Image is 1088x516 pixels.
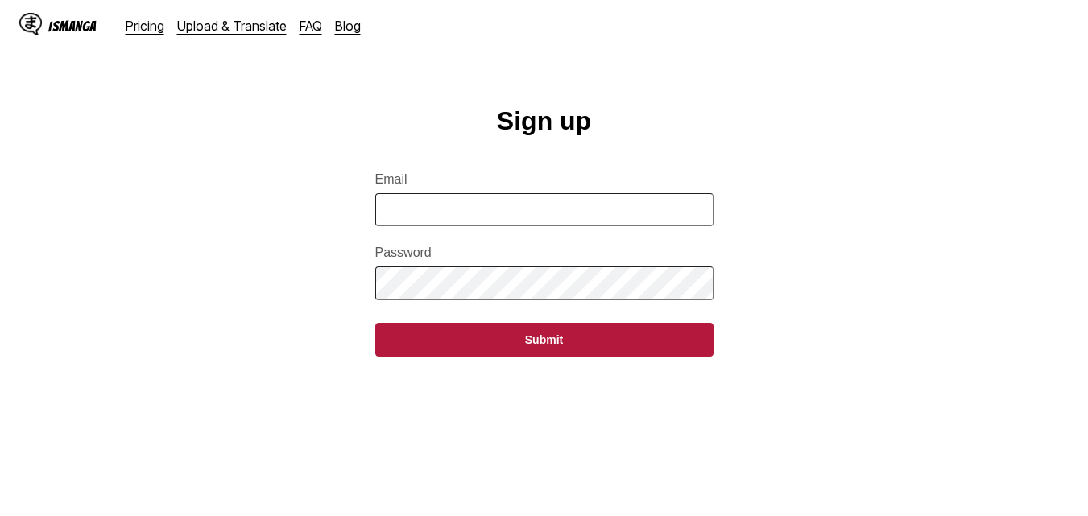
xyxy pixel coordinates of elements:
[48,19,97,34] div: IsManga
[497,106,591,136] h1: Sign up
[375,172,714,187] label: Email
[375,246,714,260] label: Password
[375,323,714,357] button: Submit
[19,13,42,35] img: IsManga Logo
[300,18,322,34] a: FAQ
[177,18,287,34] a: Upload & Translate
[335,18,361,34] a: Blog
[19,13,126,39] a: IsManga LogoIsManga
[126,18,164,34] a: Pricing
